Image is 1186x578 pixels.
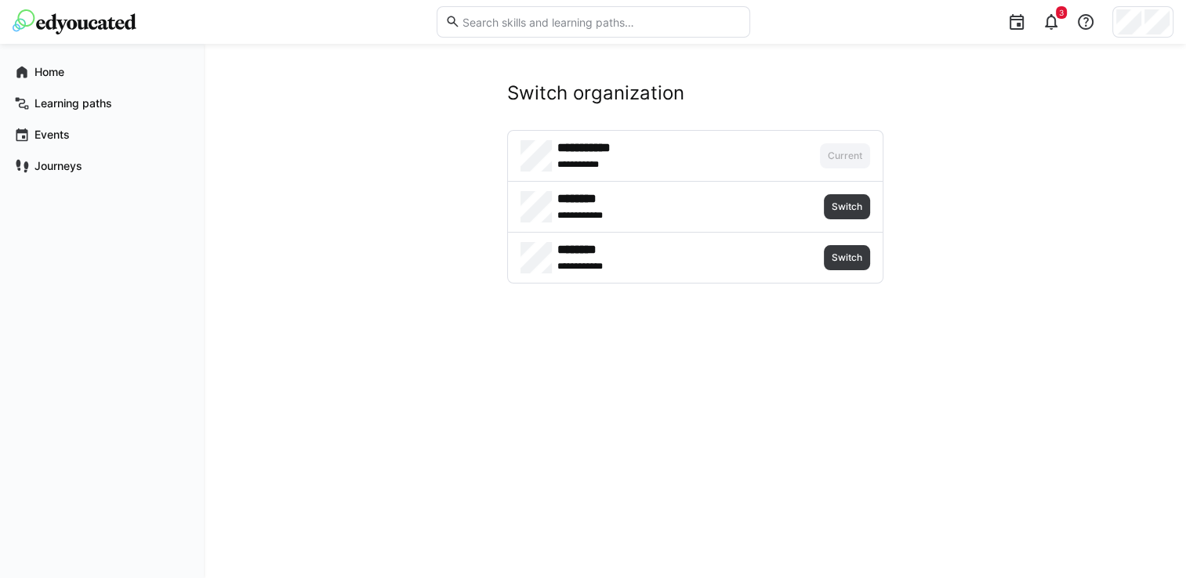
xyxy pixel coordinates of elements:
span: Switch [830,251,864,264]
span: 3 [1059,8,1064,17]
button: Switch [824,245,870,270]
span: Switch [830,200,864,213]
button: Current [820,143,870,168]
button: Switch [824,194,870,219]
h2: Switch organization [507,81,883,105]
span: Current [826,150,864,162]
input: Search skills and learning paths… [460,15,741,29]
